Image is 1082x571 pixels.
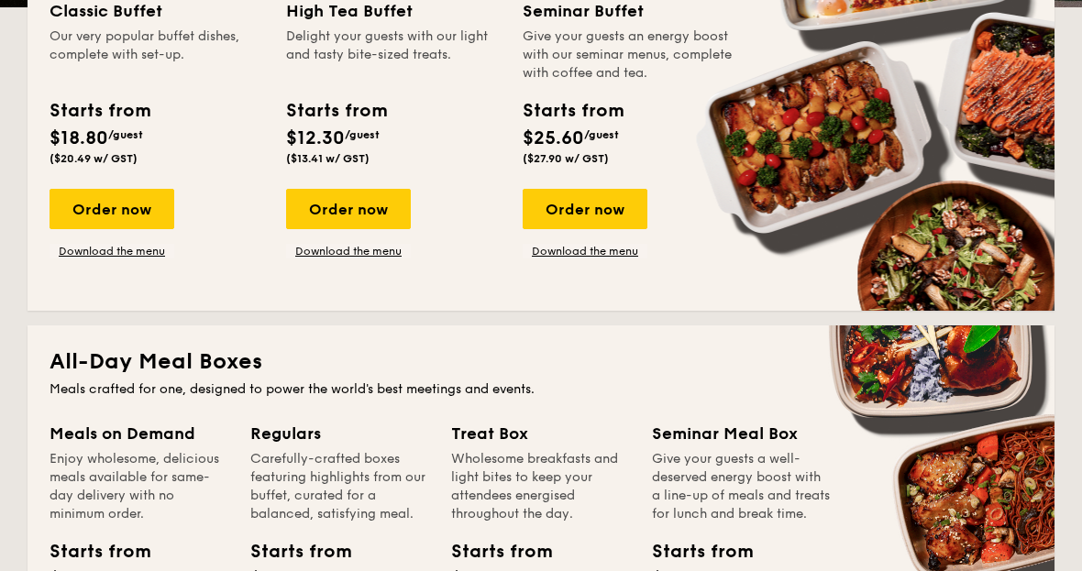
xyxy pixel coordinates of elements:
div: Our very popular buffet dishes, complete with set-up. [50,27,264,82]
span: ($20.49 w/ GST) [50,152,138,165]
span: /guest [108,128,143,141]
div: Starts from [451,538,534,566]
div: Delight your guests with our light and tasty bite-sized treats. [286,27,501,82]
div: Enjoy wholesome, delicious meals available for same-day delivery with no minimum order. [50,450,228,523]
h2: All-Day Meal Boxes [50,347,1032,377]
div: Meals crafted for one, designed to power the world's best meetings and events. [50,380,1032,399]
div: Starts from [652,538,734,566]
span: $18.80 [50,127,108,149]
div: Treat Box [451,421,630,446]
span: /guest [584,128,619,141]
div: Starts from [250,538,333,566]
div: Starts from [50,538,132,566]
div: Order now [523,189,647,229]
span: ($13.41 w/ GST) [286,152,370,165]
div: Wholesome breakfasts and light bites to keep your attendees energised throughout the day. [451,450,630,523]
div: Give your guests a well-deserved energy boost with a line-up of meals and treats for lunch and br... [652,450,831,523]
a: Download the menu [286,244,411,258]
div: Seminar Meal Box [652,421,831,446]
span: $12.30 [286,127,345,149]
span: /guest [345,128,380,141]
div: Order now [50,189,174,229]
div: Starts from [50,97,149,125]
span: ($27.90 w/ GST) [523,152,609,165]
a: Download the menu [50,244,174,258]
div: Starts from [286,97,386,125]
div: Give your guests an energy boost with our seminar menus, complete with coffee and tea. [523,27,737,82]
div: Order now [286,189,411,229]
div: Carefully-crafted boxes featuring highlights from our buffet, curated for a balanced, satisfying ... [250,450,429,523]
div: Meals on Demand [50,421,228,446]
a: Download the menu [523,244,647,258]
div: Starts from [523,97,623,125]
div: Regulars [250,421,429,446]
span: $25.60 [523,127,584,149]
